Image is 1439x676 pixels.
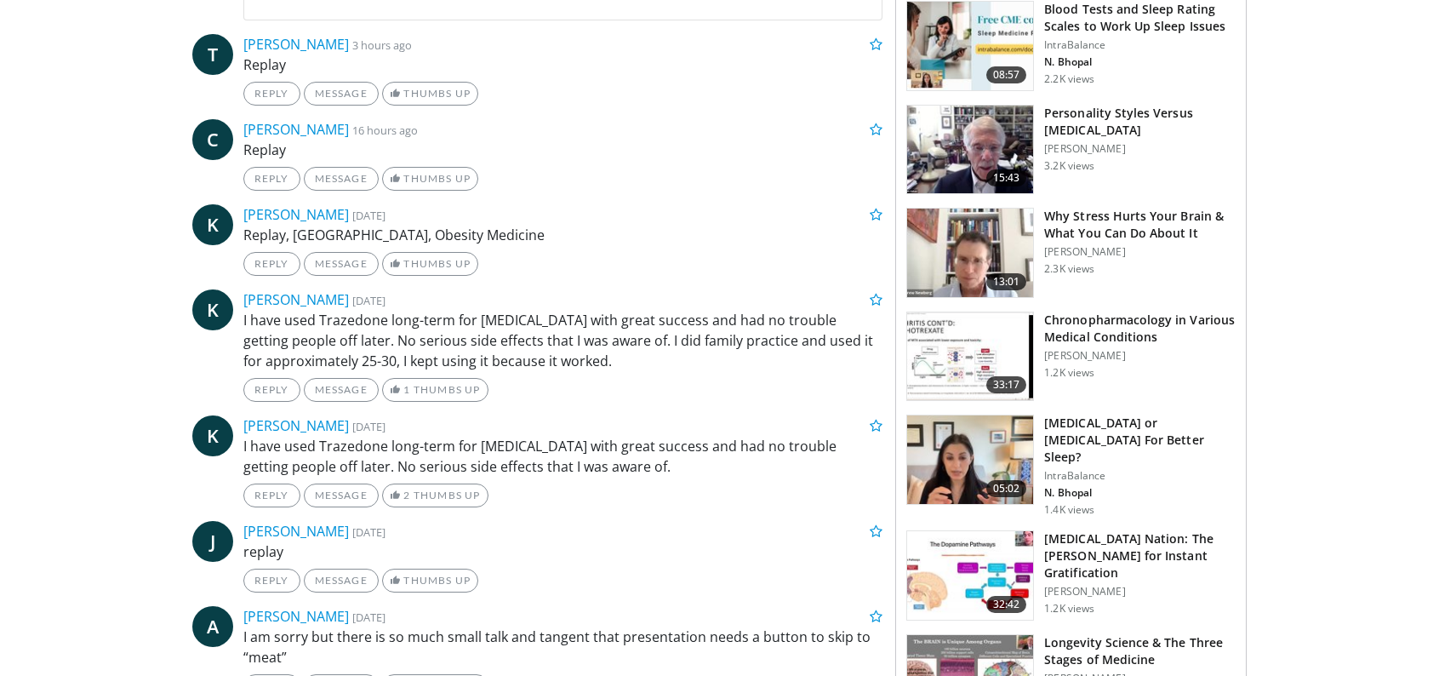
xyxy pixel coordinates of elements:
a: Reply [243,167,300,191]
p: 2.2K views [1044,72,1094,86]
a: K [192,204,233,245]
img: 247ca3b2-fc43-4042-8c3d-b42db022ef6a.150x105_q85_crop-smart_upscale.jpg [907,2,1033,90]
p: 1.2K views [1044,602,1094,616]
a: [PERSON_NAME] [243,35,349,54]
span: 2 [403,489,410,501]
p: replay [243,541,883,562]
span: 05:02 [986,480,1027,497]
p: I have used Trazedone long-term for [MEDICAL_DATA] with great success and had no trouble getting ... [243,310,883,371]
p: IntraBalance [1044,469,1236,483]
span: 33:17 [986,376,1027,393]
a: Message [304,569,379,593]
p: IntraBalance [1044,38,1236,52]
small: 16 hours ago [352,123,418,138]
h3: Blood Tests and Sleep Rating Scales to Work Up Sleep Issues [1044,1,1236,35]
small: [DATE] [352,419,385,434]
a: J [192,521,233,562]
a: Thumbs Up [382,569,478,593]
a: [PERSON_NAME] [243,416,349,435]
a: K [192,289,233,330]
a: Message [304,82,379,106]
img: 8c144ef5-ad01-46b8-bbf2-304ffe1f6934.150x105_q85_crop-smart_upscale.jpg [907,531,1033,620]
p: 1.4K views [1044,503,1094,517]
p: [PERSON_NAME] [1044,349,1236,363]
a: C [192,119,233,160]
p: I am sorry but there is so much small talk and tangent that presentation needs a button to skip t... [243,627,883,667]
a: 13:01 Why Stress Hurts Your Brain & What You Can Do About It [PERSON_NAME] 2.3K views [906,208,1236,298]
a: Reply [243,569,300,593]
a: Thumbs Up [382,167,478,191]
span: 08:57 [986,66,1027,83]
p: N. Bhopal [1044,486,1236,500]
a: [PERSON_NAME] [243,290,349,309]
p: 2.3K views [1044,262,1094,276]
p: Replay, [GEOGRAPHIC_DATA], Obesity Medicine [243,225,883,245]
a: A [192,606,233,647]
h3: Personality Styles Versus [MEDICAL_DATA] [1044,105,1236,139]
span: 13:01 [986,273,1027,290]
p: Replay [243,140,883,160]
small: [DATE] [352,208,385,223]
p: 1.2K views [1044,366,1094,380]
p: [PERSON_NAME] [1044,245,1236,259]
a: 33:17 Chronopharmacology in Various Medical Conditions [PERSON_NAME] 1.2K views [906,312,1236,402]
small: [DATE] [352,293,385,308]
small: 3 hours ago [352,37,412,53]
p: [PERSON_NAME] [1044,142,1236,156]
img: 153729e0-faea-4f29-b75f-59bcd55f36ca.150x105_q85_crop-smart_upscale.jpg [907,209,1033,297]
p: 3.2K views [1044,159,1094,173]
p: Replay [243,54,883,75]
a: Reply [243,378,300,402]
a: Thumbs Up [382,252,478,276]
p: I have used Trazedone long-term for [MEDICAL_DATA] with great success and had no trouble getting ... [243,436,883,477]
a: Message [304,167,379,191]
a: T [192,34,233,75]
span: 15:43 [986,169,1027,186]
h3: Chronopharmacology in Various Medical Conditions [1044,312,1236,346]
a: 2 Thumbs Up [382,484,488,507]
img: aa6390da-06b7-4d0c-aed6-3c98f77fdc86.150x105_q85_crop-smart_upscale.jpg [907,415,1033,504]
small: [DATE] [352,524,385,540]
a: Message [304,252,379,276]
a: Reply [243,252,300,276]
a: Reply [243,82,300,106]
a: 08:57 Blood Tests and Sleep Rating Scales to Work Up Sleep Issues IntraBalance N. Bhopal 2.2K views [906,1,1236,91]
span: 1 [403,383,410,396]
a: Thumbs Up [382,82,478,106]
a: 32:42 [MEDICAL_DATA] Nation: The [PERSON_NAME] for Instant Gratification [PERSON_NAME] 1.2K views [906,530,1236,621]
a: 1 Thumbs Up [382,378,488,402]
h3: [MEDICAL_DATA] Nation: The [PERSON_NAME] for Instant Gratification [1044,530,1236,581]
h3: Longevity Science & The Three Stages of Medicine [1044,634,1236,668]
p: N. Bhopal [1044,55,1236,69]
h3: Why Stress Hurts Your Brain & What You Can Do About It [1044,208,1236,242]
a: [PERSON_NAME] [243,522,349,541]
a: K [192,415,233,456]
small: [DATE] [352,610,385,625]
p: [PERSON_NAME] [1044,585,1236,599]
img: b643b70a-f90c-47a0-93df-573d4298d9b7.150x105_q85_crop-smart_upscale.jpg [907,312,1033,401]
a: [PERSON_NAME] [243,120,349,139]
img: 8bb3fa12-babb-40ea-879a-3a97d6c50055.150x105_q85_crop-smart_upscale.jpg [907,106,1033,194]
a: [PERSON_NAME] [243,205,349,224]
h3: [MEDICAL_DATA] or [MEDICAL_DATA] For Better Sleep? [1044,415,1236,466]
a: Reply [243,484,300,507]
a: 05:02 [MEDICAL_DATA] or [MEDICAL_DATA] For Better Sleep? IntraBalance N. Bhopal 1.4K views [906,415,1236,517]
a: 15:43 Personality Styles Versus [MEDICAL_DATA] [PERSON_NAME] 3.2K views [906,105,1236,195]
a: Message [304,484,379,507]
span: 32:42 [986,596,1027,613]
a: Message [304,378,379,402]
a: [PERSON_NAME] [243,607,349,626]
